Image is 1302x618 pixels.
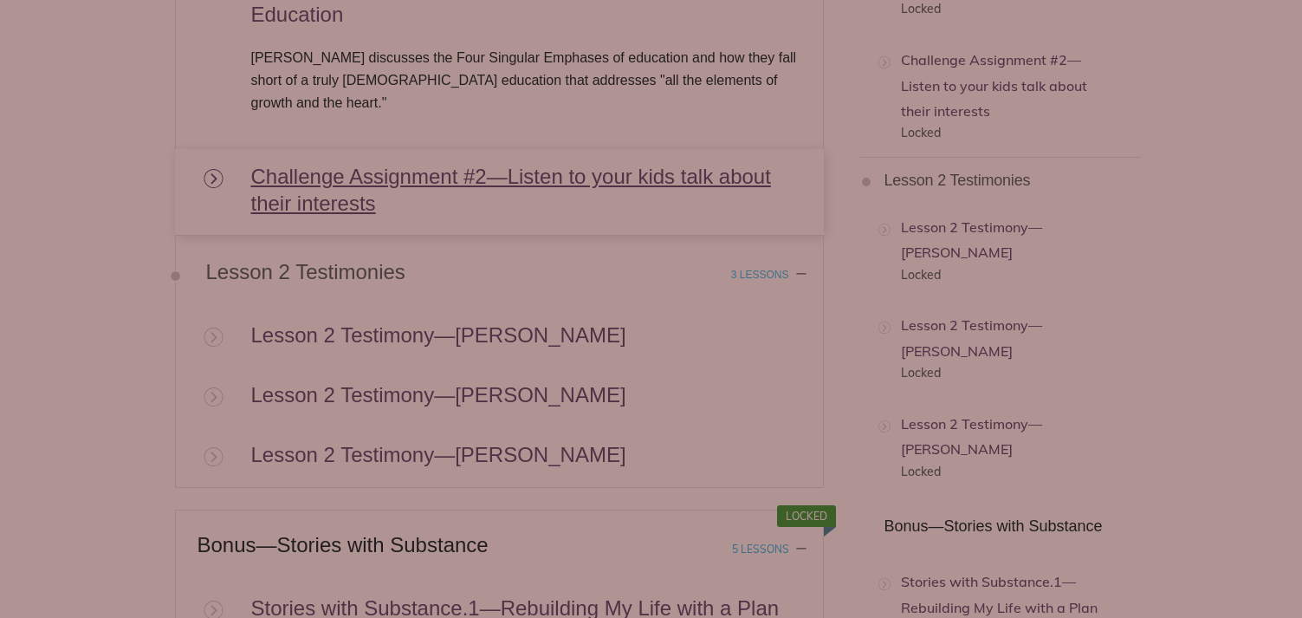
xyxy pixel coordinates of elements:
[860,157,1141,192] h3: Lesson 2 Testimonies
[251,165,771,215] a: Challenge Assignment #2—Listen to your kids talk about their interests
[901,573,1098,615] a: Stories with Substance.1—Rebuilding My Life with a Plan
[901,218,1042,261] a: Lesson 2 Testimony—[PERSON_NAME]
[251,443,626,466] a: Lesson 2 Testimony—[PERSON_NAME]
[884,517,1103,535] a: Bonus—Stories with Substance
[901,462,1109,482] div: Locked
[251,42,801,123] p: [PERSON_NAME] discusses the Four Singular Emphases of education and how they fall short of a trul...
[251,323,626,347] a: Lesson 2 Testimony—[PERSON_NAME]
[732,543,806,555] span: 5 Lessons
[901,415,1042,458] a: Lesson 2 Testimony—[PERSON_NAME]
[901,316,1042,359] a: Lesson 2 Testimony—[PERSON_NAME]
[175,235,824,309] h2: Lesson 2 Testimonies
[901,123,1109,143] div: Locked
[786,510,827,523] span: Locked
[251,383,626,407] a: Lesson 2 Testimony—[PERSON_NAME]
[901,265,1109,285] div: Locked
[731,268,806,280] span: 3 Lessons
[198,533,489,556] a: Bonus—Stories with Substance
[901,363,1109,383] div: Locked
[901,51,1087,120] a: Challenge Assignment #2—Listen to your kids talk about their interests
